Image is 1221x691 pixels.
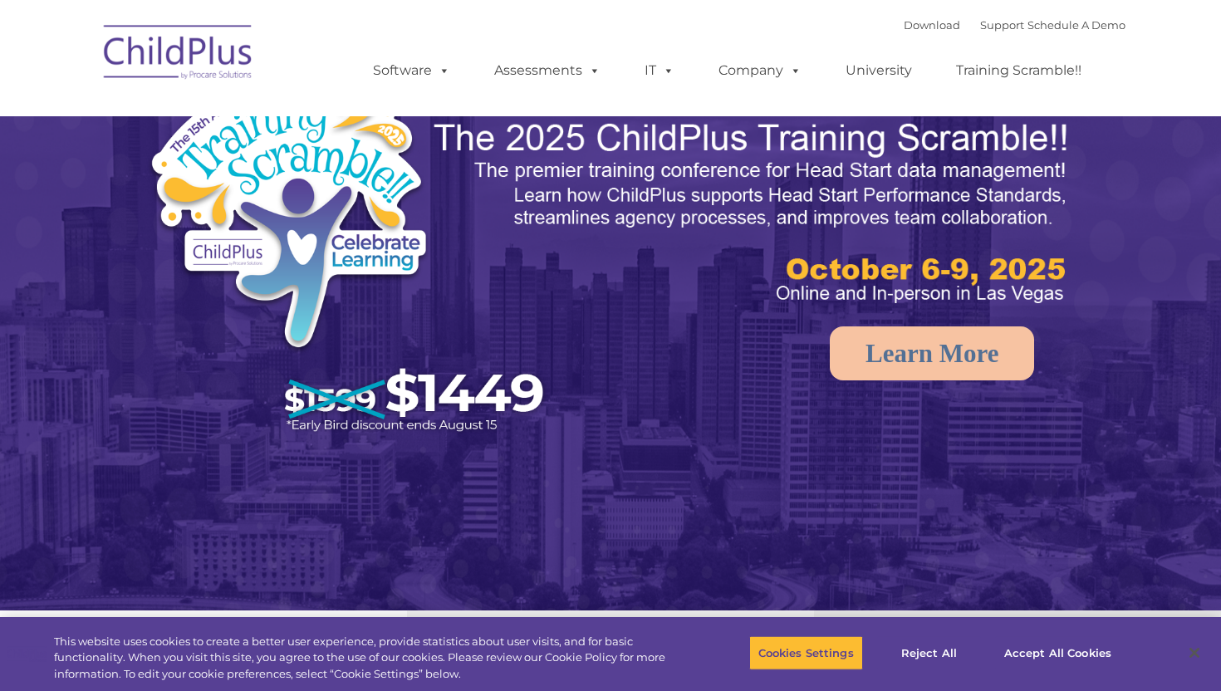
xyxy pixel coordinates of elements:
a: Assessments [478,54,617,87]
font: | [904,18,1125,32]
button: Reject All [877,635,981,670]
div: This website uses cookies to create a better user experience, provide statistics about user visit... [54,634,672,683]
a: Software [356,54,467,87]
a: University [829,54,929,87]
a: Training Scramble!! [939,54,1098,87]
button: Accept All Cookies [995,635,1120,670]
button: Cookies Settings [749,635,863,670]
a: Company [702,54,818,87]
a: Schedule A Demo [1027,18,1125,32]
a: Download [904,18,960,32]
a: Support [980,18,1024,32]
a: Learn More [830,326,1034,380]
a: IT [628,54,691,87]
button: Close [1176,635,1213,671]
img: ChildPlus by Procare Solutions [96,13,262,96]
